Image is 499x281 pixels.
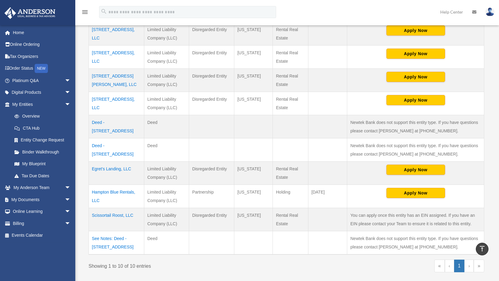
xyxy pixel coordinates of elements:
td: Limited Liability Company (LLC) [144,208,189,231]
td: Rental Real Estate [273,46,308,69]
img: Anderson Advisors Platinum Portal [3,7,57,19]
button: Apply Now [386,49,445,59]
td: Deed [144,115,189,138]
td: Rental Real Estate [273,162,308,185]
td: Deed [144,231,189,255]
div: Showing 1 to 10 of 10 entries [89,260,282,270]
div: NEW [35,64,48,73]
button: Apply Now [386,188,445,198]
a: My Blueprint [8,158,77,170]
a: Billingarrow_drop_down [4,217,80,229]
td: [US_STATE] [234,92,273,115]
td: Holding [273,185,308,208]
td: Newtek Bank does not support this entity type. If you have questions please contact [PERSON_NAME]... [347,138,484,162]
td: Disregarded Entity [189,162,234,185]
td: [US_STATE] [234,46,273,69]
td: Hampton Blue Rentals, LLC [89,185,144,208]
td: Limited Liability Company (LLC) [144,22,189,46]
span: arrow_drop_down [65,87,77,99]
td: Scissortail Roost, LLC [89,208,144,231]
span: arrow_drop_down [65,98,77,111]
td: Deed - [STREET_ADDRESS] [89,115,144,138]
a: My Anderson Teamarrow_drop_down [4,182,80,194]
button: Apply Now [386,72,445,82]
td: [STREET_ADDRESS][PERSON_NAME], LLC [89,69,144,92]
a: First [434,260,445,272]
a: My Documentsarrow_drop_down [4,194,80,206]
td: Disregarded Entity [189,22,234,46]
td: Limited Liability Company (LLC) [144,185,189,208]
td: Deed [144,138,189,162]
i: menu [81,8,89,16]
a: Order StatusNEW [4,62,80,75]
td: Rental Real Estate [273,22,308,46]
a: Platinum Q&Aarrow_drop_down [4,74,80,87]
td: [US_STATE] [234,162,273,185]
td: Rental Real Estate [273,69,308,92]
span: arrow_drop_down [65,206,77,218]
td: Disregarded Entity [189,92,234,115]
a: menu [81,11,89,16]
span: arrow_drop_down [65,74,77,87]
td: Deed - [STREET_ADDRESS] [89,138,144,162]
td: See Notes: Deed - [STREET_ADDRESS] [89,231,144,255]
img: User Pic [485,8,494,16]
a: vertical_align_top [476,243,488,255]
td: [US_STATE] [234,208,273,231]
td: Limited Liability Company (LLC) [144,92,189,115]
a: Entity Change Request [8,134,77,146]
a: My Entitiesarrow_drop_down [4,98,77,110]
td: Newtek Bank does not support this entity type. If you have questions please contact [PERSON_NAME]... [347,115,484,138]
td: Rental Real Estate [273,92,308,115]
a: Overview [8,110,74,122]
button: Apply Now [386,25,445,36]
a: Tax Organizers [4,50,80,62]
td: Disregarded Entity [189,208,234,231]
td: You can apply once this entity has an EIN assigned. If you have an EIN please contact your Team t... [347,208,484,231]
a: Events Calendar [4,229,80,242]
td: [STREET_ADDRESS], LLC [89,22,144,46]
a: Tax Due Dates [8,170,77,182]
i: search [101,8,107,15]
button: Apply Now [386,95,445,105]
td: Disregarded Entity [189,46,234,69]
i: vertical_align_top [479,245,486,252]
td: [DATE] [308,185,347,208]
span: arrow_drop_down [65,194,77,206]
a: Binder Walkthrough [8,146,77,158]
a: Home [4,27,80,39]
span: arrow_drop_down [65,182,77,194]
td: Limited Liability Company (LLC) [144,162,189,185]
td: Partnership [189,185,234,208]
a: CTA Hub [8,122,77,134]
a: Digital Productsarrow_drop_down [4,87,80,99]
td: Limited Liability Company (LLC) [144,46,189,69]
span: arrow_drop_down [65,217,77,230]
td: [STREET_ADDRESS], LLC [89,92,144,115]
a: Online Learningarrow_drop_down [4,206,80,218]
a: Online Ordering [4,39,80,51]
td: Rental Real Estate [273,208,308,231]
button: Apply Now [386,165,445,175]
td: Disregarded Entity [189,69,234,92]
td: [US_STATE] [234,22,273,46]
td: Limited Liability Company (LLC) [144,69,189,92]
td: Newtek Bank does not support this entity type. If you have questions please contact [PERSON_NAME]... [347,231,484,255]
td: [STREET_ADDRESS], LLC [89,46,144,69]
td: [US_STATE] [234,185,273,208]
td: Egret's Landing, LLC [89,162,144,185]
td: [US_STATE] [234,69,273,92]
